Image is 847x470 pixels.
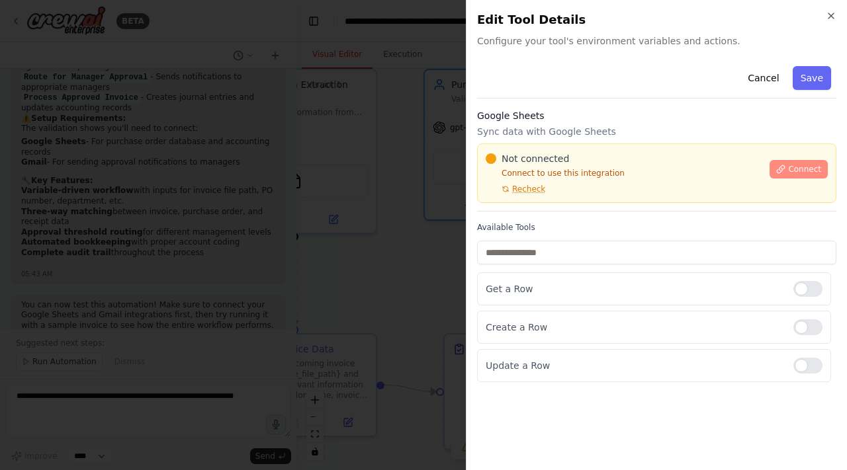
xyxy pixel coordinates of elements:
[477,125,836,138] p: Sync data with Google Sheets
[512,184,545,194] span: Recheck
[486,321,783,334] p: Create a Row
[486,282,783,295] p: Get a Row
[740,66,787,90] button: Cancel
[793,66,831,90] button: Save
[486,168,762,178] p: Connect to use this integration
[477,109,836,122] h3: Google Sheets
[788,164,821,175] span: Connect
[477,222,836,233] label: Available Tools
[502,152,569,165] span: Not connected
[477,34,836,48] span: Configure your tool's environment variables and actions.
[486,184,545,194] button: Recheck
[477,11,836,29] h2: Edit Tool Details
[770,160,828,178] button: Connect
[486,359,783,372] p: Update a Row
